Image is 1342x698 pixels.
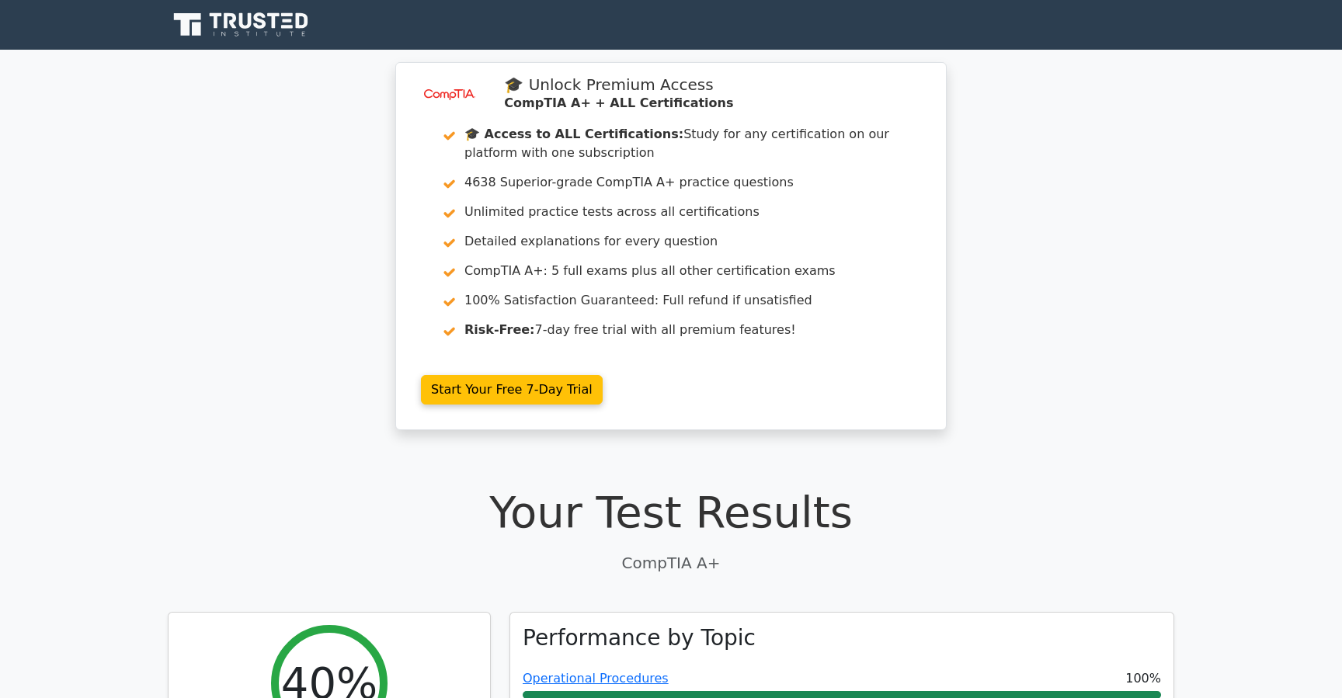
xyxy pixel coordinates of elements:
a: Start Your Free 7-Day Trial [421,375,603,405]
span: 100% [1125,669,1161,688]
h3: Performance by Topic [523,625,756,651]
h1: Your Test Results [168,486,1174,538]
a: Operational Procedures [523,671,669,686]
p: CompTIA A+ [168,551,1174,575]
